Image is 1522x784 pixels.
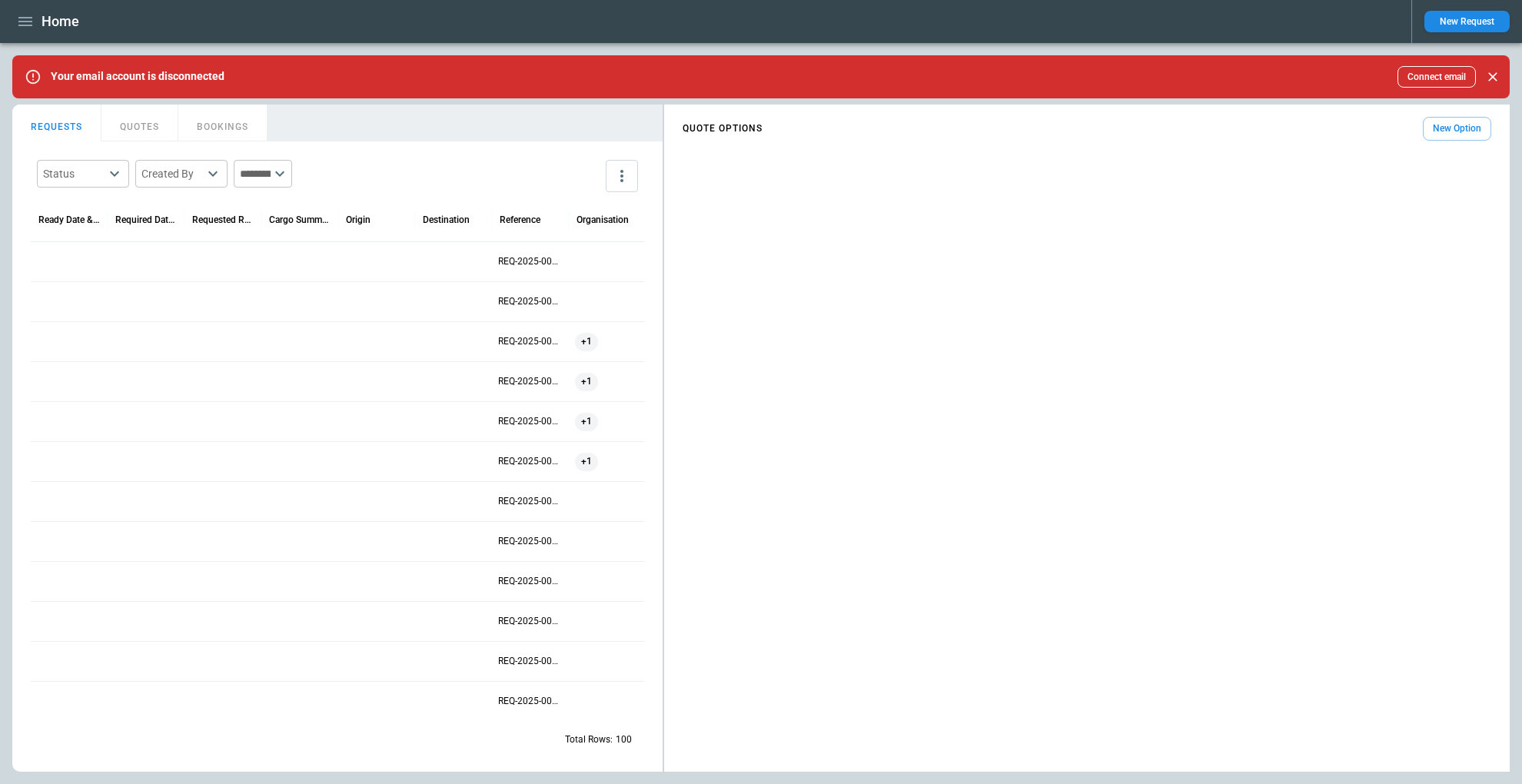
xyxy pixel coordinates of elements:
[498,415,563,428] p: REQ-2025-001927
[1397,66,1476,88] button: Connect email
[498,255,563,268] p: REQ-2025-001931
[1482,60,1504,94] div: dismiss
[1482,66,1504,88] button: Close
[577,214,629,225] div: Organisation
[178,105,268,141] button: BOOKINGS
[565,733,613,746] p: Total Rows:
[498,335,563,348] p: REQ-2025-001929
[498,455,563,468] p: REQ-2025-001926
[500,214,540,225] div: Reference
[12,105,101,141] button: REQUESTS
[498,695,563,708] p: REQ-2025-001920
[51,70,224,83] p: Your email account is disconnected
[43,166,105,181] div: Status
[42,12,79,31] h1: Home
[192,214,254,225] div: Requested Route
[101,105,178,141] button: QUOTES
[38,214,100,225] div: Ready Date & Time (UTC)
[575,442,598,481] span: +1
[498,375,563,388] p: REQ-2025-001928
[664,111,1510,147] div: scrollable content
[1423,117,1491,141] button: New Option
[115,214,177,225] div: Required Date & Time (UTC)
[498,615,563,628] p: REQ-2025-001922
[498,535,563,548] p: REQ-2025-001924
[616,733,632,746] p: 100
[683,125,763,132] h4: QUOTE OPTIONS
[575,362,598,401] span: +1
[346,214,371,225] div: Origin
[269,214,331,225] div: Cargo Summary
[575,402,598,441] span: +1
[423,214,470,225] div: Destination
[498,295,563,308] p: REQ-2025-001930
[606,160,638,192] button: more
[575,322,598,361] span: +1
[498,495,563,508] p: REQ-2025-001925
[498,575,563,588] p: REQ-2025-001923
[1424,11,1510,32] button: New Request
[498,655,563,668] p: REQ-2025-001921
[141,166,203,181] div: Created By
